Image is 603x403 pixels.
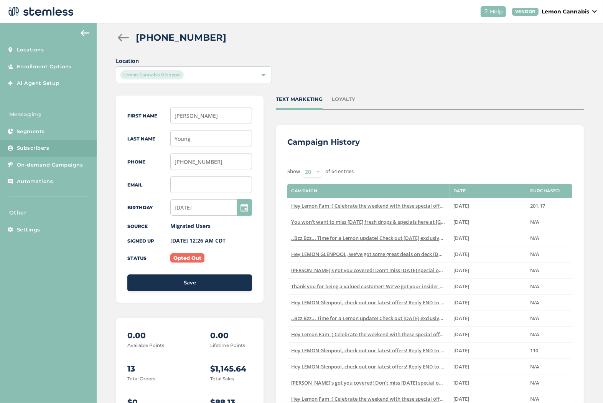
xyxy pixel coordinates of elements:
[116,57,272,65] label: Location
[530,251,568,258] label: N/A
[291,396,446,402] label: Hey Lemon Fam :) Celebrate the weekend with these special offers @ GLENPOOL! Reply END to cancel
[127,182,142,188] label: Email
[453,315,522,322] label: Jul 22 2024
[453,396,522,402] label: Jul 6 2024
[17,161,83,169] span: On-demand Campaigns
[127,136,155,142] label: Last Name
[291,218,538,225] span: You won't want to miss [DATE] fresh drops & specials here at [GEOGRAPHIC_DATA] :) Reply END to ca...
[276,96,323,103] div: TEXT MARKETING
[17,178,53,185] span: Automations
[210,342,245,348] label: Lifetime Points
[490,8,503,16] span: Help
[210,330,279,341] p: 0.00
[530,315,568,322] label: N/A
[530,396,568,402] label: N/A
[17,128,45,135] span: Segments
[512,8,539,16] div: VENDOR
[530,299,539,306] span: N/A
[530,380,568,386] label: N/A
[291,299,455,306] span: Hey LEMON Glenpool, check out our latest offers! Reply END to cancel
[291,267,533,274] span: [PERSON_NAME]'s got you covered! Don't miss [DATE] special offers & new drops ;) Reply END to cancel
[453,299,469,306] span: [DATE]
[530,395,539,402] span: N/A
[453,283,522,290] label: Jul 31 2024
[453,363,469,370] span: [DATE]
[210,376,234,382] label: Total Sales
[530,379,539,386] span: N/A
[291,395,529,402] span: Hey Lemon Fam :) Celebrate the weekend with these special offers @ GLENPOOL! Reply END to cancel
[170,199,252,216] input: MM/DD/YYYY
[291,347,446,354] label: Hey LEMON Glenpool, check out our latest offers! Reply END to cancel
[332,96,355,103] div: LOYALTY
[127,274,252,291] button: Save
[127,255,147,261] label: Status
[530,235,568,241] label: N/A
[287,168,300,175] label: Show
[170,222,211,230] label: Migrated Users
[592,10,597,13] img: icon_down-arrow-small-66adaf34.svg
[530,363,539,370] span: N/A
[291,315,446,322] label: ..Bzz Bzz... Time for a Lemon update! Check out today's exclusive offers :) Reply END to cancel
[287,137,360,147] h3: Campaign History
[184,279,196,287] span: Save
[291,363,455,370] span: Hey LEMON Glenpool, check out our latest offers! Reply END to cancel
[291,331,446,338] label: Hey Lemon Fam :) Celebrate the weekend with these special offers @ GLENPOOL! Reply END to cancel
[453,251,522,258] label: Aug 3 2024
[127,159,145,165] label: Phone
[291,315,509,322] span: ..Bzz Bzz... Time for a Lemon update! Check out [DATE] exclusive offers :) Reply END to cancel
[291,202,529,209] span: Hey Lemon Fam :) Celebrate the weekend with these special offers @ GLENPOOL! Reply END to cancel
[6,4,74,19] img: logo-dark-0685b13c.svg
[127,330,196,341] p: 0.00
[136,31,226,45] h2: [PHONE_NUMBER]
[127,238,154,244] label: Signed up
[453,347,469,354] span: [DATE]
[530,202,545,209] span: 201.17
[453,251,469,258] span: [DATE]
[210,363,279,375] p: $1,145.64
[453,219,522,225] label: Aug 9 2024
[291,251,501,258] span: Hey LEMON GLENPOOL, we've got some great deals on deck [DATE] :) Reply END to cancel
[530,235,539,241] span: N/A
[530,283,539,290] span: N/A
[291,251,446,258] label: Hey LEMON GLENPOOL, we've got some great deals on deck today :) Reply END to cancel
[170,253,204,263] label: Opted Out
[127,113,157,119] label: First Name
[17,79,59,87] span: AI Agent Setup
[127,376,155,382] label: Total Orders
[291,380,446,386] label: Lemon's got you covered! Don't miss today's special offers & new drops ;) Reply END to cancel
[291,299,446,306] label: Hey LEMON Glenpool, check out our latest offers! Reply END to cancel
[453,299,522,306] label: Jul 24 2024
[530,188,560,193] label: Purchased
[291,188,317,193] label: Campaign
[530,219,568,225] label: N/A
[530,267,539,274] span: N/A
[530,218,539,225] span: N/A
[17,226,40,234] span: Settings
[291,235,446,241] label: ..Bzz Bzz... Time for a Lemon update! Check out today's exclusive offers :) Reply END to cancel
[484,9,488,14] img: icon-help-white-03924b79.svg
[127,363,196,375] p: 13
[291,219,446,225] label: You won't want to miss today's fresh drops & specials here at Lemon Glenpool :) Reply END to cancel
[291,379,533,386] span: [PERSON_NAME]'s got you covered! Don't miss [DATE] special offers & new drops ;) Reply END to cancel
[17,46,44,54] span: Locations
[565,366,603,403] iframe: Chat Widget
[453,347,522,354] label: Jul 16 2024
[453,218,469,225] span: [DATE]
[453,380,522,386] label: Jul 10 2024
[530,347,538,354] span: 110
[291,267,446,274] label: Lemon's got you covered! Don't miss today's special offers & new drops ;) Reply END to cancel
[453,315,469,322] span: [DATE]
[530,299,568,306] label: N/A
[453,331,522,338] label: Jul 20 2024
[17,63,72,71] span: Enrollment Options
[120,70,184,79] span: Lemon Cannabis Glenpool
[291,347,455,354] span: Hey LEMON Glenpool, check out our latest offers! Reply END to cancel
[453,395,469,402] span: [DATE]
[81,30,90,36] img: icon-arrow-back-accent-c549486e.svg
[453,267,469,274] span: [DATE]
[453,267,522,274] label: Aug 2 2024
[453,379,469,386] span: [DATE]
[453,283,469,290] span: [DATE]
[530,251,539,258] span: N/A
